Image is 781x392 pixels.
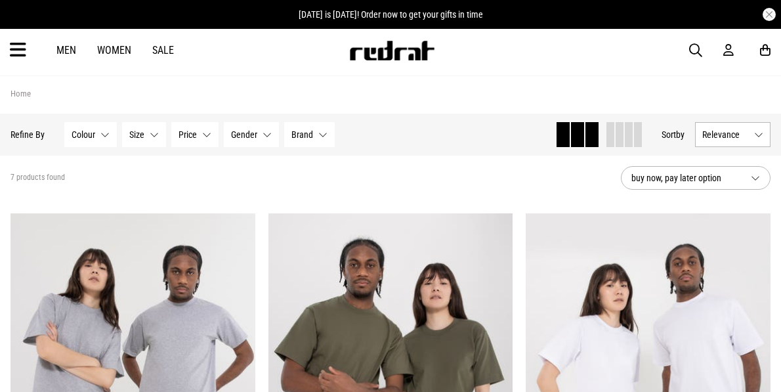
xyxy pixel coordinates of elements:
span: Gender [231,129,257,140]
button: Sortby [662,127,685,142]
button: Colour [64,122,117,147]
a: Sale [152,44,174,56]
button: buy now, pay later option [621,166,770,190]
button: Gender [224,122,279,147]
button: Relevance [695,122,770,147]
span: Size [129,129,144,140]
button: Size [122,122,166,147]
span: Brand [291,129,313,140]
span: Relevance [702,129,749,140]
span: buy now, pay later option [631,170,740,186]
span: Colour [72,129,95,140]
span: Price [179,129,197,140]
span: by [676,129,685,140]
button: Price [171,122,219,147]
span: 7 products found [11,173,65,183]
img: Redrat logo [348,41,435,60]
span: [DATE] is [DATE]! Order now to get your gifts in time [299,9,483,20]
a: Men [56,44,76,56]
p: Refine By [11,129,45,140]
button: Brand [284,122,335,147]
a: Home [11,89,31,98]
a: Women [97,44,131,56]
